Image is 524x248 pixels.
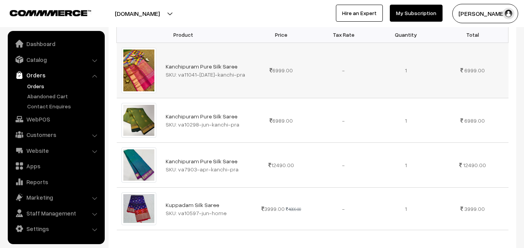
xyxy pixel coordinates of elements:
[10,10,91,16] img: COMMMERCE
[166,63,237,70] a: Kanchipuram Pure Silk Saree
[121,147,157,183] img: kanchipuram-saree-va7903-apr.jpeg
[452,4,518,23] button: [PERSON_NAME]
[166,202,219,208] a: Kuppadam Silk Saree
[437,27,508,43] th: Total
[270,67,293,74] span: 6999.00
[166,120,246,128] div: SKU: va10298-jun-kanchi-pra
[166,158,237,164] a: Kanchipuram Pure Silk Saree
[166,165,246,173] div: SKU: va7903-apr-kanchi-pra
[10,144,102,157] a: Website
[121,192,157,225] img: kuppadam-saree-va10597-jun-rs.4899.jpg
[268,162,294,168] span: 12490.00
[166,113,237,120] a: Kanchipuram Pure Silk Saree
[270,117,293,124] span: 6989.00
[25,82,102,90] a: Orders
[10,68,102,82] a: Orders
[405,205,407,212] span: 1
[10,222,102,236] a: Settings
[10,175,102,189] a: Reports
[464,205,485,212] span: 3999.00
[405,162,407,168] span: 1
[336,5,383,22] a: Hire an Expert
[10,206,102,220] a: Staff Management
[121,48,157,93] img: kanchipuram-saree-va11041-jul.jpeg
[10,190,102,204] a: Marketing
[405,67,407,74] span: 1
[312,98,375,143] td: -
[166,209,246,217] div: SKU: va10597-jun-home
[121,103,157,138] img: kanchipuram-saree-va10298-jun.jpeg
[503,8,514,19] img: user
[464,67,485,74] span: 6999.00
[117,27,250,43] th: Product
[390,5,443,22] a: My Subscription
[25,102,102,110] a: Contact Enquires
[166,70,246,79] div: SKU: va11041-[DATE]-kanchi-pra
[405,117,407,124] span: 1
[10,37,102,51] a: Dashboard
[10,112,102,126] a: WebPOS
[10,53,102,67] a: Catalog
[25,92,102,100] a: Abandoned Cart
[312,27,375,43] th: Tax Rate
[88,4,187,23] button: [DOMAIN_NAME]
[312,188,375,230] td: -
[312,43,375,98] td: -
[464,117,485,124] span: 6989.00
[261,205,285,212] span: 3999.00
[10,8,78,17] a: COMMMERCE
[286,207,301,212] strike: 4899.00
[250,27,313,43] th: Price
[463,162,486,168] span: 12490.00
[312,143,375,188] td: -
[375,27,437,43] th: Quantity
[10,159,102,173] a: Apps
[10,128,102,142] a: Customers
